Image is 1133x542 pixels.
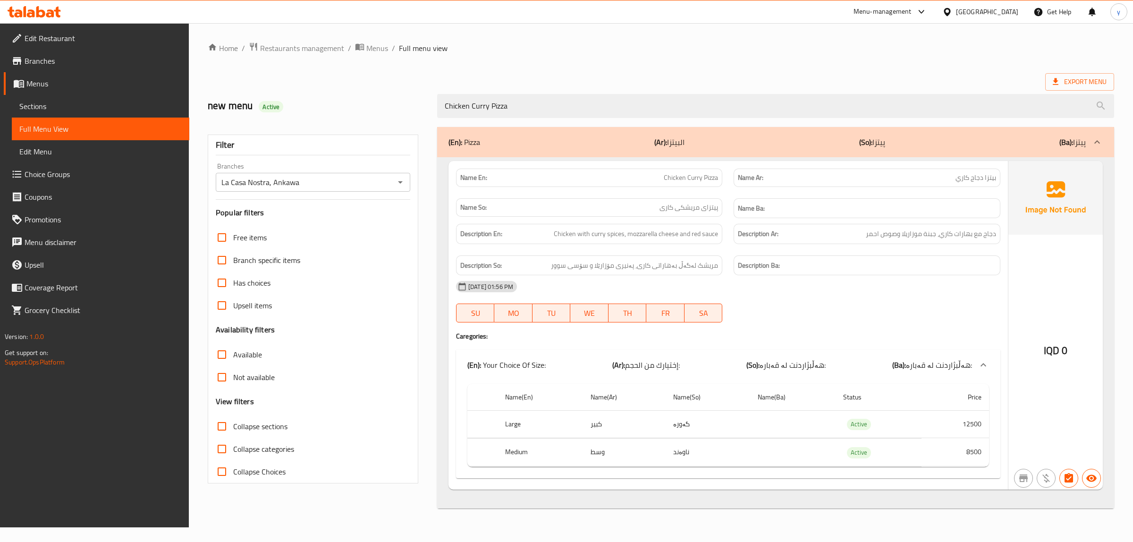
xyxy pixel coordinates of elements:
[1008,161,1103,235] img: Ae5nvW7+0k+MAAAAAElFTkSuQmCC
[4,186,189,208] a: Coupons
[654,135,667,149] b: (Ar):
[583,384,666,411] th: Name(Ar)
[348,42,351,54] li: /
[216,135,410,155] div: Filter
[533,304,571,322] button: TU
[233,300,272,311] span: Upsell items
[498,384,583,411] th: Name(En)
[242,42,245,54] li: /
[233,349,262,360] span: Available
[216,207,410,218] h3: Popular filters
[685,304,723,322] button: SA
[216,396,254,407] h3: View filters
[366,42,388,54] span: Menus
[583,410,666,438] td: كبير
[612,358,625,372] b: (Ar):
[208,99,426,113] h2: new menu
[460,228,502,240] strong: Description En:
[25,169,182,180] span: Choice Groups
[646,304,685,322] button: FR
[216,324,275,335] h3: Availability filters
[460,203,487,212] strong: Name So:
[738,260,780,271] strong: Description Ba:
[4,72,189,95] a: Menus
[460,173,487,183] strong: Name En:
[1059,136,1086,148] p: پیتزا
[612,306,643,320] span: TH
[25,214,182,225] span: Promotions
[467,359,546,371] p: Your Choice Of Size:
[12,118,189,140] a: Full Menu View
[859,136,885,148] p: پیتزا
[688,306,719,320] span: SA
[760,358,826,372] span: هەڵبژاردنت لە قەبارە:
[467,384,989,467] table: choices table
[4,254,189,276] a: Upsell
[19,123,182,135] span: Full Menu View
[233,277,271,288] span: Has choices
[25,237,182,248] span: Menu disclaimer
[4,276,189,299] a: Coverage Report
[460,306,490,320] span: SU
[467,358,481,372] b: (En):
[394,176,407,189] button: Open
[1045,73,1114,91] span: Export Menu
[738,203,765,214] strong: Name Ba:
[25,55,182,67] span: Branches
[4,50,189,72] a: Branches
[660,203,718,212] span: پیتزای مریشکی کاری
[456,350,1000,380] div: (En): Your Choice Of Size:(Ar):إختيارك من الحجم:(So):هەڵبژاردنت لە قەبارە:(Ba):هەڵبژاردنت لە قەبارە:
[922,410,989,438] td: 12500
[664,173,718,183] span: Chicken Curry Pizza
[4,208,189,231] a: Promotions
[25,191,182,203] span: Coupons
[536,306,567,320] span: TU
[922,439,989,466] td: 8500
[460,260,502,271] strong: Description So:
[625,358,680,372] span: إختيارك من الحجم:
[208,42,238,54] a: Home
[437,157,1114,508] div: (En): Pizza(Ar):البيتزا(So):پیتزا(Ba):پیتزا
[233,466,286,477] span: Collapse Choices
[554,228,718,240] span: Chicken with curry spices, mozzarella cheese and red sauce
[4,27,189,50] a: Edit Restaurant
[570,304,609,322] button: WE
[233,372,275,383] span: Not available
[355,42,388,54] a: Menus
[956,7,1018,17] div: [GEOGRAPHIC_DATA]
[922,384,989,411] th: Price
[574,306,605,320] span: WE
[19,146,182,157] span: Edit Menu
[866,228,996,240] span: دجاج مع بهارات كاري، جبنة موزاريلا وصوص احمر
[25,305,182,316] span: Grocery Checklist
[494,304,533,322] button: MO
[847,447,871,458] span: Active
[12,95,189,118] a: Sections
[750,384,836,411] th: Name(Ba)
[906,358,972,372] span: هەڵبژاردنت لە قەبارە:
[4,163,189,186] a: Choice Groups
[666,410,750,438] td: گەورە
[836,384,921,411] th: Status
[456,331,1000,341] h4: Caregories:
[25,282,182,293] span: Coverage Report
[1044,341,1059,360] span: IQD
[465,282,517,291] span: [DATE] 01:56 PM
[1059,469,1078,488] button: Has choices
[1059,135,1073,149] b: (Ba):
[448,135,462,149] b: (En):
[666,384,750,411] th: Name(So)
[208,42,1114,54] nav: breadcrumb
[4,231,189,254] a: Menu disclaimer
[551,260,718,271] span: مریشک لەگەڵ بەهاراتی کاری، پەنیری مۆزارێلا و سۆسی سوور
[1082,469,1101,488] button: Available
[650,306,681,320] span: FR
[233,443,294,455] span: Collapse categories
[1037,469,1056,488] button: Purchased item
[260,42,344,54] span: Restaurants management
[746,358,760,372] b: (So):
[498,439,583,466] th: Medium
[25,33,182,44] span: Edit Restaurant
[609,304,647,322] button: TH
[854,6,912,17] div: Menu-management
